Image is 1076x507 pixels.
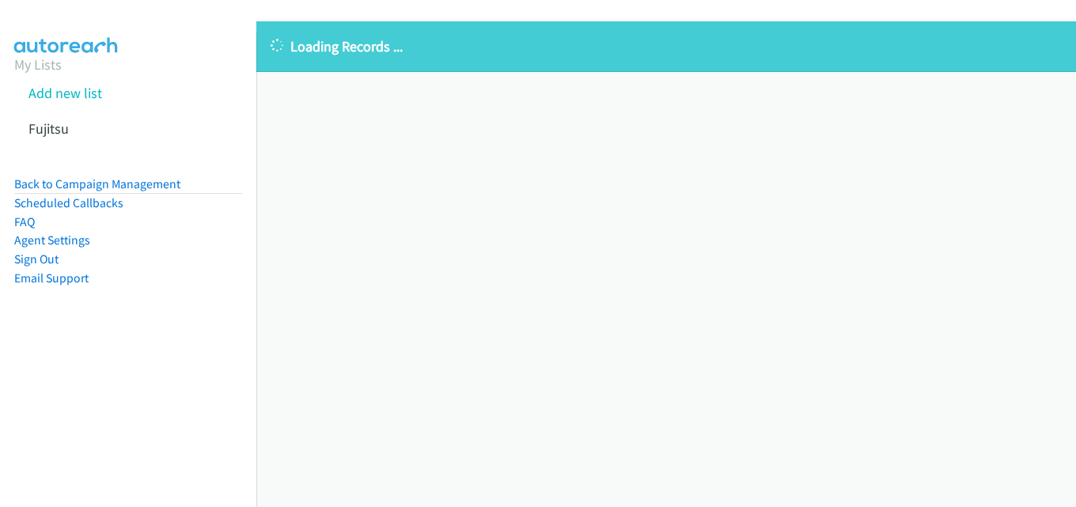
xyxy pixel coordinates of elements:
a: Add new list [28,84,102,102]
a: Sign Out [14,252,59,267]
a: Email Support [14,271,89,286]
a: Scheduled Callbacks [14,195,123,210]
a: Back to Campaign Management [14,176,180,191]
a: FAQ [14,214,35,229]
p: Loading Records ... [271,36,1062,57]
a: Fujitsu [28,119,69,138]
a: My Lists [14,55,62,74]
a: Agent Settings [14,233,90,248]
